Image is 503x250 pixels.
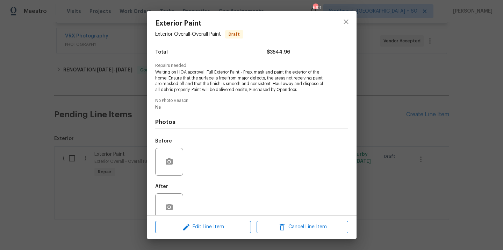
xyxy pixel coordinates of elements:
[155,98,348,103] span: No Photo Reason
[155,139,172,144] h5: Before
[155,63,348,68] span: Repairs needed
[155,20,243,27] span: Exterior Paint
[155,69,329,93] span: Waiting on HOA approval. Full Exterior Paint - Prep, mask and paint the exterior of the home. Ens...
[155,47,168,57] span: Total
[313,4,318,11] div: 693
[226,31,243,38] span: Draft
[155,104,329,110] span: Na
[155,221,251,233] button: Edit Line Item
[155,32,221,37] span: Exterior Overall - Overall Paint
[155,119,348,126] h4: Photos
[338,13,354,30] button: close
[257,221,348,233] button: Cancel Line Item
[155,184,168,189] h5: After
[267,47,290,57] span: $3544.96
[259,223,346,231] span: Cancel Line Item
[157,223,249,231] span: Edit Line Item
